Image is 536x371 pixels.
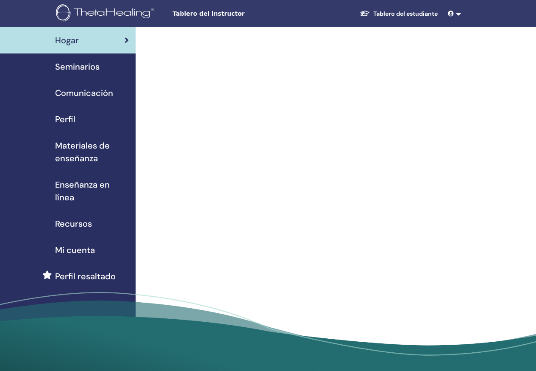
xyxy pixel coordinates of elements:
span: Materiales de enseñanza [55,139,129,165]
span: Seminarios [55,60,100,73]
span: Perfil [55,113,75,126]
span: Hogar [55,34,79,47]
img: graduation-cap-white.svg [360,10,370,17]
img: logo.png [56,4,157,23]
a: Tablero del estudiante [353,6,444,22]
span: Comunicación [55,87,113,99]
span: Tablero del instructor [172,9,300,18]
span: Recursos [55,217,92,230]
span: Perfil resaltado [55,270,116,283]
span: Enseñanza en línea [55,178,129,204]
span: Mi cuenta [55,244,95,256]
